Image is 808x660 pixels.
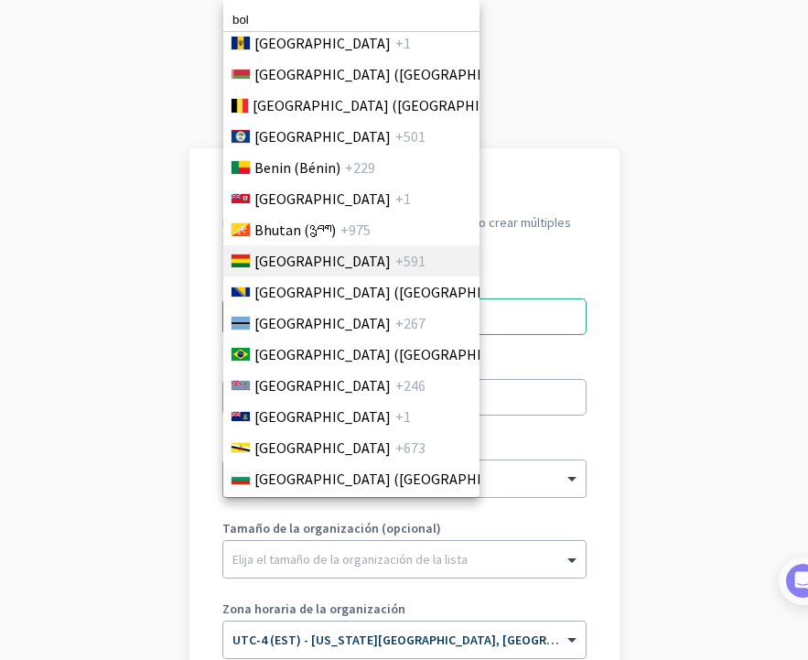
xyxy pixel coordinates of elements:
[223,8,479,32] input: Search Country
[340,219,371,241] span: +975
[395,188,411,210] span: +1
[254,437,391,459] span: [GEOGRAPHIC_DATA]
[254,125,391,147] span: [GEOGRAPHIC_DATA]
[395,312,426,334] span: +267
[254,219,336,241] span: Bhutan (འབྲུག)
[395,374,426,396] span: +246
[395,250,426,272] span: +591
[254,281,540,303] span: [GEOGRAPHIC_DATA] ([GEOGRAPHIC_DATA])
[254,343,540,365] span: [GEOGRAPHIC_DATA] ([GEOGRAPHIC_DATA])
[254,312,391,334] span: [GEOGRAPHIC_DATA]
[254,63,540,85] span: [GEOGRAPHIC_DATA] ([GEOGRAPHIC_DATA])
[253,94,538,116] span: [GEOGRAPHIC_DATA] ([GEOGRAPHIC_DATA])
[254,250,391,272] span: [GEOGRAPHIC_DATA]
[254,157,340,179] span: Benin (Bénin)
[395,32,411,54] span: +1
[254,468,540,490] span: [GEOGRAPHIC_DATA] ([GEOGRAPHIC_DATA])
[254,406,391,427] span: [GEOGRAPHIC_DATA]
[345,157,375,179] span: +229
[395,437,426,459] span: +673
[254,32,391,54] span: [GEOGRAPHIC_DATA]
[254,188,391,210] span: [GEOGRAPHIC_DATA]
[395,406,411,427] span: +1
[254,374,391,396] span: [GEOGRAPHIC_DATA]
[395,125,426,147] span: +501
